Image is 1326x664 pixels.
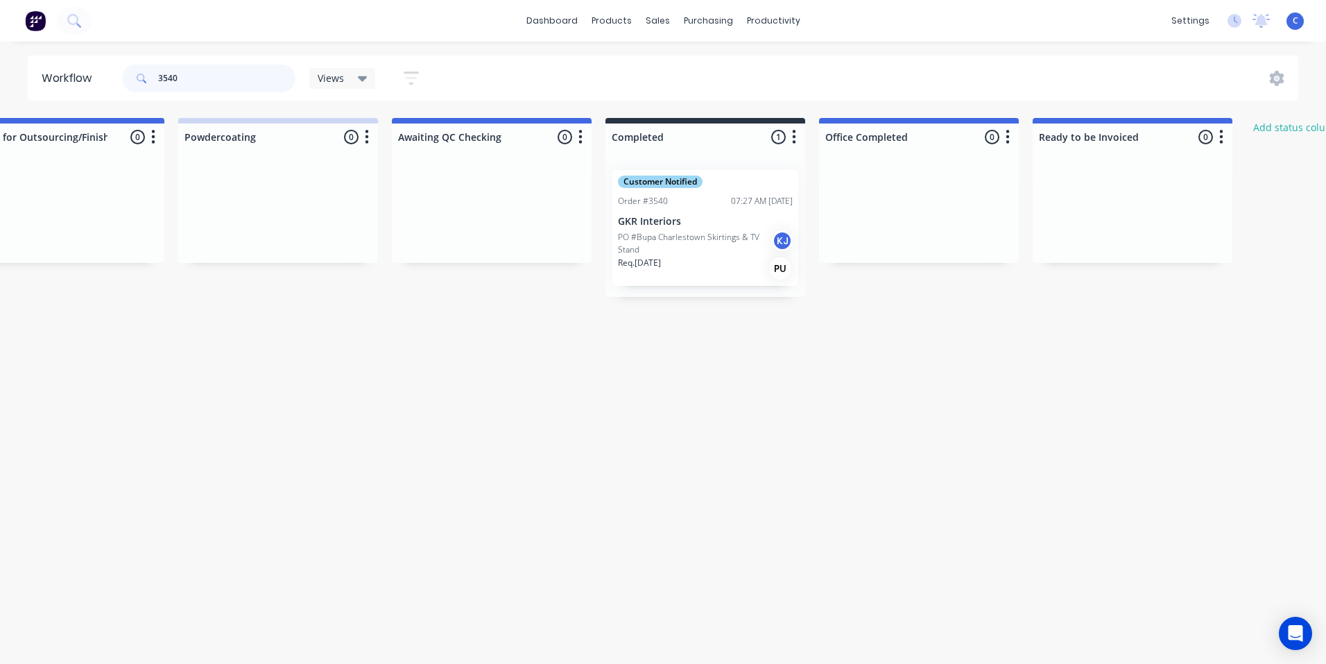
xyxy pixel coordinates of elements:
input: Search for orders... [158,65,295,92]
div: settings [1164,10,1216,31]
div: Customer NotifiedOrder #354007:27 AM [DATE]GKR InteriorsPO #Bupa Charlestown Skirtings & TV Stand... [612,170,798,286]
div: 07:27 AM [DATE] [731,195,793,207]
div: PU [769,257,791,280]
span: Views [318,71,344,85]
div: Workflow [42,70,98,87]
p: PO #Bupa Charlestown Skirtings & TV Stand [618,231,772,256]
div: purchasing [677,10,740,31]
p: GKR Interiors [618,216,793,228]
div: KJ [772,230,793,251]
p: Req. [DATE] [618,257,661,269]
div: Order #3540 [618,195,668,207]
div: Open Intercom Messenger [1279,617,1312,650]
a: dashboard [519,10,585,31]
div: sales [639,10,677,31]
img: Factory [25,10,46,31]
span: C [1293,15,1298,27]
div: products [585,10,639,31]
div: Customer Notified [618,176,703,188]
div: productivity [740,10,807,31]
